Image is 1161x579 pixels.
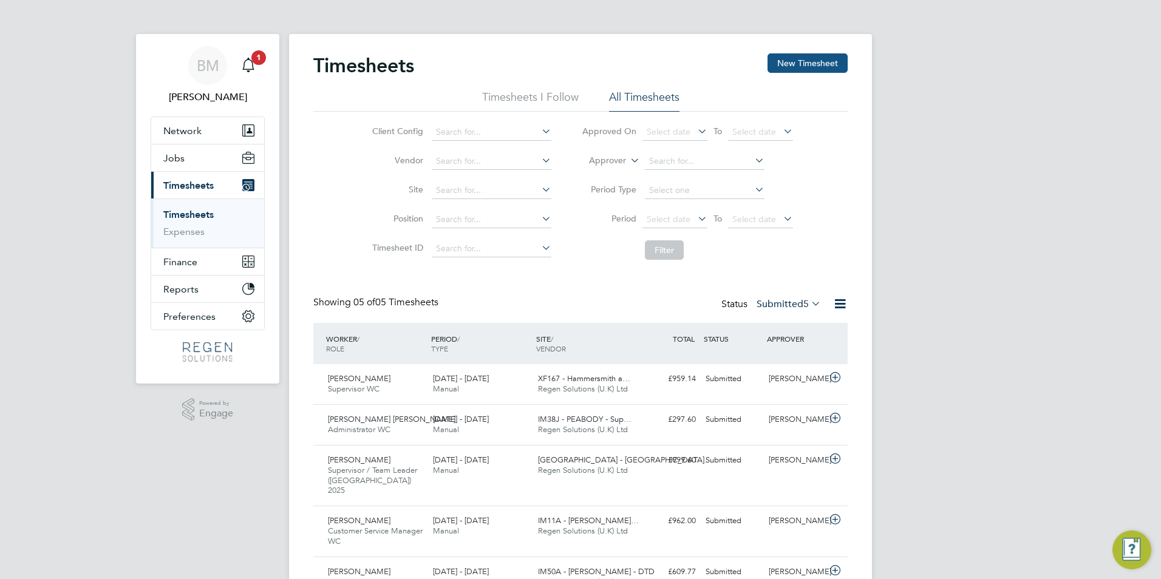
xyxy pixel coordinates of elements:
span: To [710,211,726,226]
label: Client Config [369,126,423,137]
span: Timesheets [163,180,214,191]
span: / [357,334,359,344]
span: XF167 - Hammersmith a… [538,373,630,384]
div: Submitted [701,410,764,430]
label: Site [369,184,423,195]
div: £962.00 [638,511,701,531]
span: Jobs [163,152,185,164]
span: ROLE [326,344,344,353]
button: Reports [151,276,264,302]
a: Expenses [163,226,205,237]
label: Period [582,213,636,224]
span: [DATE] - [DATE] [433,414,489,424]
span: / [551,334,553,344]
a: BM[PERSON_NAME] [151,46,265,104]
span: Regen Solutions (U.K) Ltd [538,384,628,394]
input: Search for... [432,211,551,228]
span: [PERSON_NAME] [328,566,390,577]
label: Vendor [369,155,423,166]
div: SITE [533,328,638,359]
span: Regen Solutions (U.K) Ltd [538,465,628,475]
div: [PERSON_NAME] [764,369,827,389]
button: Network [151,117,264,144]
span: [DATE] - [DATE] [433,566,489,577]
nav: Main navigation [136,34,279,384]
input: Search for... [432,124,551,141]
div: WORKER [323,328,428,359]
a: Timesheets [163,209,214,220]
span: Administrator WC [328,424,390,435]
div: £999.60 [638,450,701,470]
div: Timesheets [151,198,264,248]
span: TOTAL [673,334,695,344]
div: [PERSON_NAME] [764,450,827,470]
li: Timesheets I Follow [482,90,579,112]
div: Submitted [701,450,764,470]
div: [PERSON_NAME] [764,511,827,531]
span: Select date [732,214,776,225]
span: Select date [647,126,690,137]
span: Powered by [199,398,233,408]
span: 05 of [353,296,375,308]
span: Reports [163,283,199,295]
span: [DATE] - [DATE] [433,515,489,526]
div: Submitted [701,369,764,389]
li: All Timesheets [609,90,679,112]
button: Timesheets [151,172,264,198]
span: Select date [732,126,776,137]
span: [DATE] - [DATE] [433,455,489,465]
span: / [457,334,460,344]
span: [PERSON_NAME] [328,373,390,384]
span: Manual [433,465,459,475]
label: Submitted [757,298,821,310]
img: regensolutions-logo-retina.png [183,342,232,362]
button: New Timesheet [768,53,848,73]
span: [DATE] - [DATE] [433,373,489,384]
h2: Timesheets [313,53,414,78]
span: Regen Solutions (U.K) Ltd [538,526,628,536]
span: TYPE [431,344,448,353]
span: Regen Solutions (U.K) Ltd [538,424,628,435]
div: Status [721,296,823,313]
input: Search for... [432,240,551,257]
button: Jobs [151,144,264,171]
span: Finance [163,256,197,268]
span: 05 Timesheets [353,296,438,308]
button: Engage Resource Center [1112,530,1151,569]
span: Select date [647,214,690,225]
span: Supervisor / Team Leader ([GEOGRAPHIC_DATA]) 2025 [328,465,417,496]
span: [PERSON_NAME] [328,455,390,465]
span: IM11A - [PERSON_NAME]… [538,515,639,526]
a: 1 [236,46,260,85]
div: [PERSON_NAME] [764,410,827,430]
div: STATUS [701,328,764,350]
a: Powered byEngage [182,398,234,421]
span: Customer Service Manager WC [328,526,423,546]
span: Manual [433,526,459,536]
a: Go to home page [151,342,265,362]
input: Search for... [645,153,764,170]
span: VENDOR [536,344,566,353]
span: [GEOGRAPHIC_DATA] - [GEOGRAPHIC_DATA]… [538,455,712,465]
span: To [710,123,726,139]
span: Network [163,125,202,137]
div: £959.14 [638,369,701,389]
span: Engage [199,408,233,419]
span: Manual [433,424,459,435]
input: Search for... [432,182,551,199]
div: £297.60 [638,410,701,430]
div: APPROVER [764,328,827,350]
span: [PERSON_NAME] [328,515,390,526]
span: Preferences [163,311,216,322]
label: Period Type [582,184,636,195]
div: Submitted [701,511,764,531]
span: Billy Mcnamara [151,90,265,104]
span: IM38J - PEABODY - Sup… [538,414,632,424]
div: PERIOD [428,328,533,359]
label: Approved On [582,126,636,137]
input: Search for... [432,153,551,170]
span: [PERSON_NAME] [PERSON_NAME] [328,414,455,424]
span: Manual [433,384,459,394]
div: Showing [313,296,441,309]
span: BM [197,58,219,73]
